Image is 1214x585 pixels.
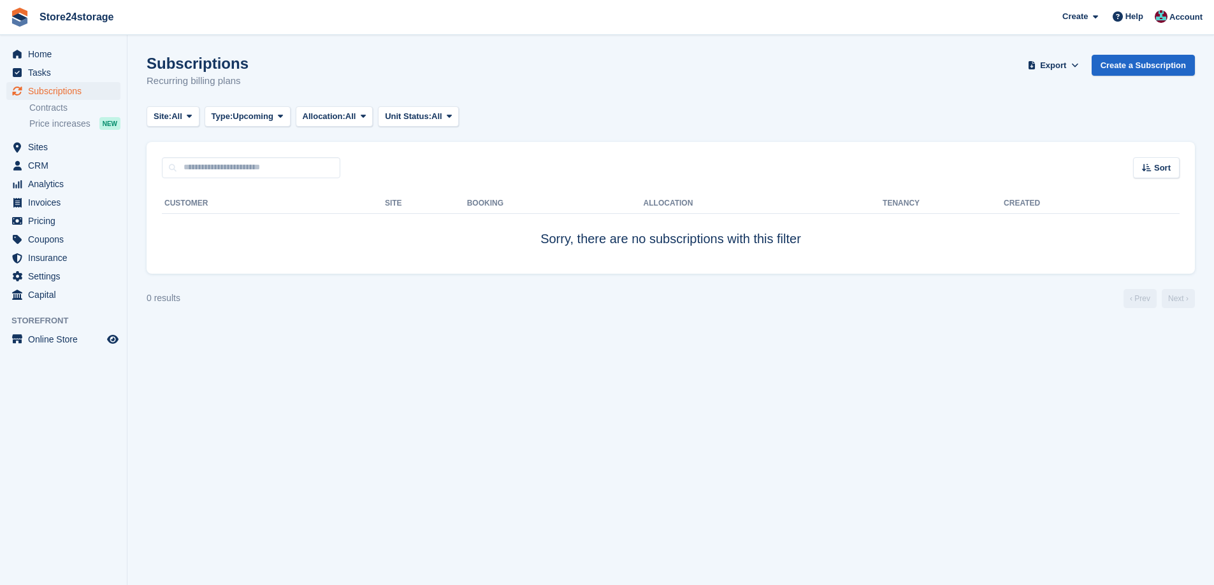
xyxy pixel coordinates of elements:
[1169,11,1203,24] span: Account
[28,230,105,248] span: Coupons
[154,110,171,123] span: Site:
[11,314,127,327] span: Storefront
[28,45,105,63] span: Home
[1162,289,1195,308] a: Next
[1040,59,1066,72] span: Export
[233,110,273,123] span: Upcoming
[6,157,120,174] a: menu
[1025,55,1081,76] button: Export
[1155,10,1167,23] img: George
[6,249,120,267] a: menu
[28,194,105,211] span: Invoices
[99,117,120,130] div: NEW
[147,74,249,88] p: Recurring billing plans
[28,64,105,81] span: Tasks
[1125,10,1143,23] span: Help
[171,110,182,123] span: All
[162,194,385,214] th: Customer
[883,194,927,214] th: Tenancy
[6,286,120,304] a: menu
[6,267,120,285] a: menu
[205,106,291,127] button: Type: Upcoming
[6,175,120,193] a: menu
[6,82,120,100] a: menu
[303,110,345,123] span: Allocation:
[28,286,105,304] span: Capital
[644,194,883,214] th: Allocation
[6,45,120,63] a: menu
[431,110,442,123] span: All
[28,138,105,156] span: Sites
[28,157,105,174] span: CRM
[1121,289,1197,308] nav: Page
[28,82,105,100] span: Subscriptions
[28,330,105,348] span: Online Store
[6,330,120,348] a: menu
[10,8,29,27] img: stora-icon-8386f47178a22dfd0bd8f6a31ec36ba5ce8667c1dd55bd0f319d3a0aa187defe.svg
[345,110,356,123] span: All
[34,6,119,27] a: Store24storage
[105,332,120,347] a: Preview store
[385,110,431,123] span: Unit Status:
[6,138,120,156] a: menu
[467,194,644,214] th: Booking
[28,267,105,285] span: Settings
[296,106,373,127] button: Allocation: All
[212,110,233,123] span: Type:
[29,116,120,130] a: Price increases NEW
[385,194,467,214] th: Site
[378,106,459,127] button: Unit Status: All
[28,175,105,193] span: Analytics
[6,230,120,248] a: menu
[1092,55,1195,76] a: Create a Subscription
[29,102,120,114] a: Contracts
[540,232,801,246] span: Sorry, there are no subscriptions with this filter
[147,292,180,305] div: 0 results
[1124,289,1157,308] a: Previous
[1154,162,1171,174] span: Sort
[6,212,120,230] a: menu
[28,212,105,230] span: Pricing
[29,118,90,130] span: Price increases
[1004,194,1180,214] th: Created
[147,106,199,127] button: Site: All
[1062,10,1088,23] span: Create
[6,64,120,81] a: menu
[6,194,120,211] a: menu
[147,55,249,72] h1: Subscriptions
[28,249,105,267] span: Insurance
